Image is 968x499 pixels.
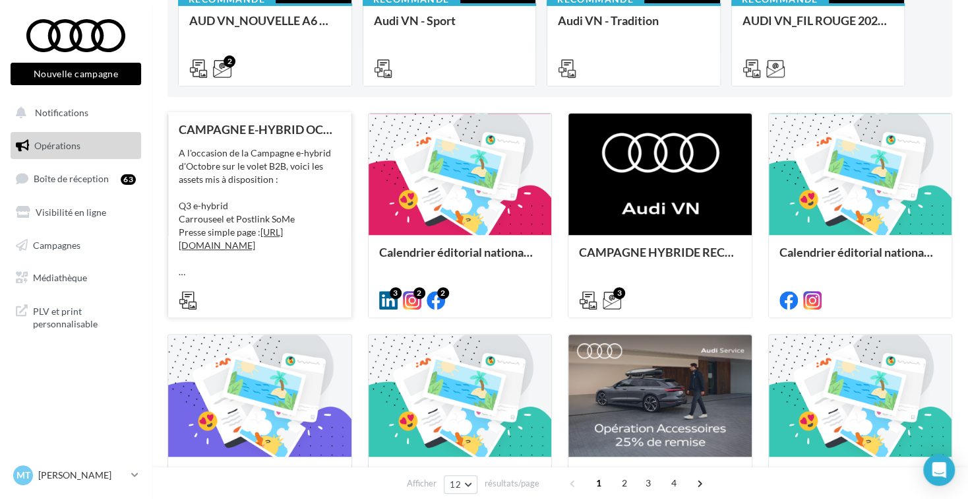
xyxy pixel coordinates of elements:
[8,99,138,127] button: Notifications
[189,14,341,40] div: AUD VN_NOUVELLE A6 e-tron
[33,272,87,283] span: Médiathèque
[36,207,106,218] span: Visibilité en ligne
[379,246,541,272] div: Calendrier éditorial national : semaine du 22.09 au 28.09
[390,287,402,299] div: 3
[638,473,659,494] span: 3
[121,174,136,185] div: 63
[614,473,635,494] span: 2
[34,173,109,184] span: Boîte de réception
[224,55,235,67] div: 2
[33,302,136,331] span: PLV et print personnalisable
[558,14,710,40] div: Audi VN - Tradition
[923,454,955,486] div: Open Intercom Messenger
[179,123,341,136] div: CAMPAGNE E-HYBRID OCTOBRE B2B
[8,199,144,226] a: Visibilité en ligne
[34,140,80,151] span: Opérations
[8,297,144,336] a: PLV et print personnalisable
[588,473,609,494] span: 1
[437,287,449,299] div: 2
[613,287,625,299] div: 3
[485,477,539,490] span: résultats/page
[450,479,461,490] span: 12
[11,463,141,488] a: MT [PERSON_NAME]
[779,246,942,272] div: Calendrier éditorial national : semaine du 15.09 au 21.09
[413,287,425,299] div: 2
[742,14,894,40] div: AUDI VN_FIL ROUGE 2025 - A1, Q2, Q3, Q5 et Q4 e-tron
[16,469,30,482] span: MT
[8,232,144,259] a: Campagnes
[35,107,88,118] span: Notifications
[444,475,477,494] button: 12
[33,239,80,250] span: Campagnes
[8,132,144,160] a: Opérations
[374,14,526,40] div: Audi VN - Sport
[579,246,741,272] div: CAMPAGNE HYBRIDE RECHARGEABLE
[11,63,141,85] button: Nouvelle campagne
[663,473,684,494] span: 4
[38,469,126,482] p: [PERSON_NAME]
[407,477,437,490] span: Afficher
[8,164,144,193] a: Boîte de réception63
[179,147,341,279] div: A l'occasion de la Campagne e-hybrid d'Octobre sur le volet B2B, voici les assets mis à dispositi...
[8,264,144,292] a: Médiathèque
